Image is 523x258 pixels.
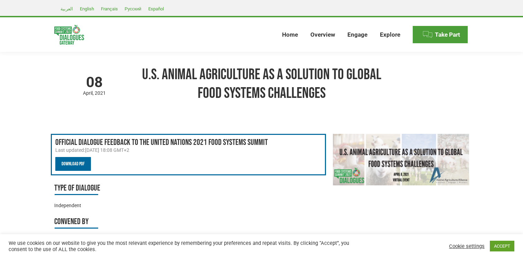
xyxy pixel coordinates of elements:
span: Take Part [435,31,460,38]
div: Independent [54,202,187,209]
a: Français [97,4,121,13]
a: Español [145,4,167,13]
a: العربية [57,4,76,13]
span: Explore [380,31,400,38]
a: Русский [121,4,145,13]
a: Cookie settings [449,243,485,249]
span: 08 [54,75,134,90]
h3: Official Dialogue Feedback to the United Nations 2021 Food Systems Summit [55,138,322,147]
a: English [76,4,97,13]
a: Download PDF [55,157,91,171]
time: [DATE] 18:08 GMT+2 [85,147,129,153]
h1: U.S. Animal Agriculture as a Solution to Global Food Systems Challenges [141,65,382,103]
img: Menu icon [422,29,433,40]
span: Español [148,6,164,11]
div: Last updated: [55,147,322,154]
span: Home [282,31,298,38]
span: 2021 [95,90,106,96]
span: Français [101,6,118,11]
span: العربية [60,6,73,11]
span: April [83,90,95,96]
h3: Type of Dialogue [54,182,187,195]
a: ACCEPT [490,241,514,251]
span: Overview [310,31,335,38]
img: Food Systems Summit Dialogues [54,25,84,45]
h3: Convened by [54,216,187,229]
div: We use cookies on our website to give you the most relevant experience by remembering your prefer... [9,240,363,252]
span: Engage [347,31,367,38]
span: English [80,6,94,11]
span: Русский [125,6,141,11]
